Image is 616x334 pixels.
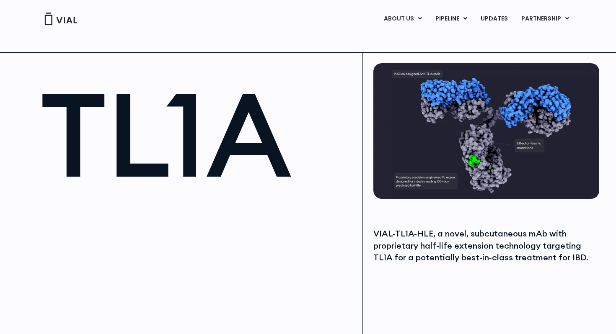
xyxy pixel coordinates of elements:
[429,12,474,26] a: PIPELINEMenu Toggle
[515,12,576,26] a: PARTNERSHIPMenu Toggle
[40,76,354,193] h1: TL1A
[373,228,597,264] div: VIAL-TL1A-HLE, a novel, subcutaneous mAb with proprietary half-life extension technology targetin...
[373,63,599,199] img: TL1A antibody diagram.
[474,12,514,26] a: UPDATES
[44,13,78,25] img: Vial Logo
[377,12,428,26] a: ABOUT USMenu Toggle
